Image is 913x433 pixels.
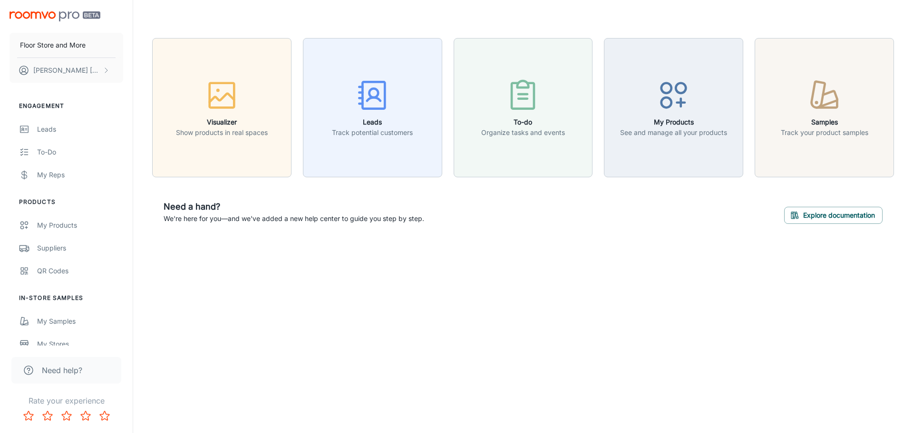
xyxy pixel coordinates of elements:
[37,220,123,231] div: My Products
[781,127,868,138] p: Track your product samples
[303,102,442,112] a: LeadsTrack potential customers
[454,102,593,112] a: To-doOrganize tasks and events
[164,213,424,224] p: We're here for you—and we've added a new help center to guide you step by step.
[152,38,291,177] button: VisualizerShow products in real spaces
[10,33,123,58] button: Floor Store and More
[604,102,743,112] a: My ProductsSee and manage all your products
[454,38,593,177] button: To-doOrganize tasks and events
[784,210,883,219] a: Explore documentation
[10,58,123,83] button: [PERSON_NAME] [PERSON_NAME]
[332,127,413,138] p: Track potential customers
[755,38,894,177] button: SamplesTrack your product samples
[33,65,100,76] p: [PERSON_NAME] [PERSON_NAME]
[781,117,868,127] h6: Samples
[37,170,123,180] div: My Reps
[10,11,100,21] img: Roomvo PRO Beta
[20,40,86,50] p: Floor Store and More
[176,117,268,127] h6: Visualizer
[481,117,565,127] h6: To-do
[755,102,894,112] a: SamplesTrack your product samples
[332,117,413,127] h6: Leads
[37,266,123,276] div: QR Codes
[37,124,123,135] div: Leads
[303,38,442,177] button: LeadsTrack potential customers
[620,117,727,127] h6: My Products
[176,127,268,138] p: Show products in real spaces
[620,127,727,138] p: See and manage all your products
[481,127,565,138] p: Organize tasks and events
[784,207,883,224] button: Explore documentation
[604,38,743,177] button: My ProductsSee and manage all your products
[37,243,123,253] div: Suppliers
[164,200,424,213] h6: Need a hand?
[37,147,123,157] div: To-do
